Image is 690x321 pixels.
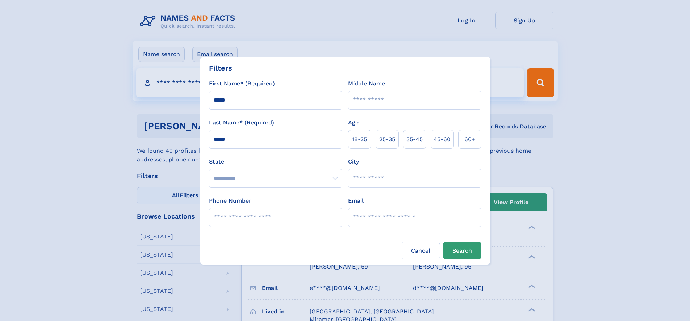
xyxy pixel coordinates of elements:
[209,157,342,166] label: State
[348,79,385,88] label: Middle Name
[379,135,395,144] span: 25‑35
[348,197,364,205] label: Email
[464,135,475,144] span: 60+
[348,118,359,127] label: Age
[352,135,367,144] span: 18‑25
[209,197,251,205] label: Phone Number
[348,157,359,166] label: City
[402,242,440,259] label: Cancel
[434,135,451,144] span: 45‑60
[443,242,481,259] button: Search
[406,135,423,144] span: 35‑45
[209,118,274,127] label: Last Name* (Required)
[209,63,232,73] div: Filters
[209,79,275,88] label: First Name* (Required)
